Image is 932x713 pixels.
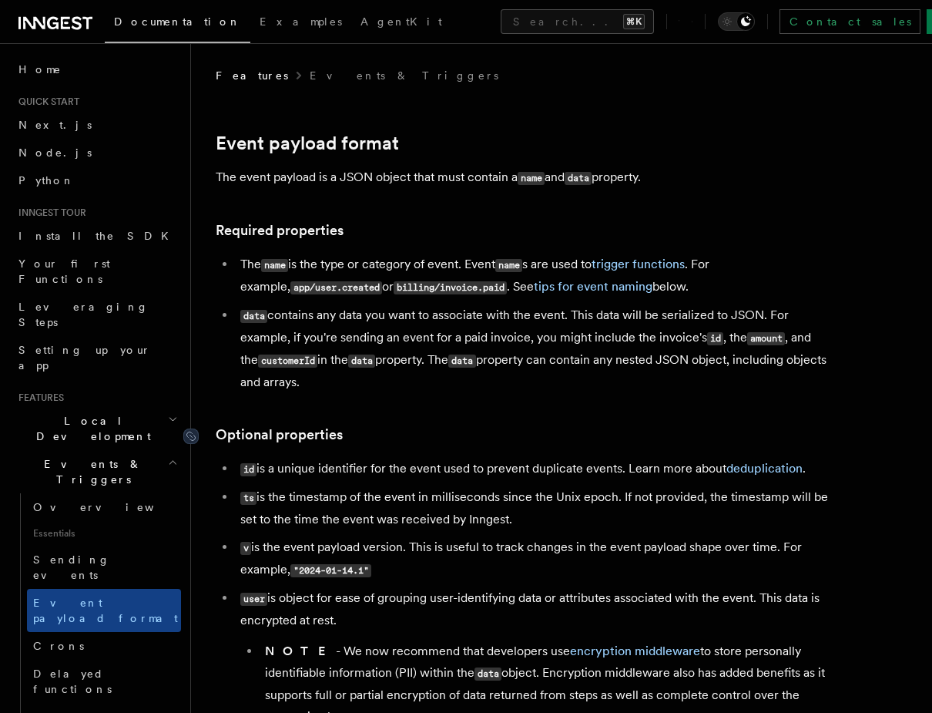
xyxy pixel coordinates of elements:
a: Documentation [105,5,250,43]
code: data [240,310,267,323]
a: Delayed functions [27,660,181,703]
span: Features [216,68,288,83]
code: ts [240,492,256,505]
a: deduplication [726,461,803,476]
a: Required properties [216,220,344,241]
a: Leveraging Steps [12,293,181,336]
span: Examples [260,15,342,28]
a: Install the SDK [12,222,181,250]
a: Examples [250,5,351,42]
code: "2024-01-14.1" [290,564,371,577]
a: trigger functions [592,257,685,271]
span: Documentation [114,15,241,28]
li: is the event payload version. This is useful to track changes in the event payload shape over tim... [236,536,832,581]
a: Setting up your app [12,336,181,379]
span: Quick start [12,96,79,108]
a: Contact sales [779,9,920,34]
a: Optional properties [216,424,343,446]
button: Toggle dark mode [718,12,755,31]
strong: NOTE [265,644,336,658]
span: Python [18,174,75,187]
span: Leveraging Steps [18,301,149,328]
a: Crons [27,632,181,660]
code: user [240,593,267,606]
span: Local Development [12,413,168,444]
code: customerId [258,355,317,368]
a: Node.js [12,139,181,166]
span: Delayed functions [33,668,112,695]
li: is a unique identifier for the event used to prevent duplicate events. Learn more about . [236,458,832,480]
span: Install the SDK [18,230,178,242]
li: is the timestamp of the event in milliseconds since the Unix epoch. If not provided, the timestam... [236,486,832,530]
span: Crons [33,640,84,652]
code: data [565,172,592,185]
a: Event payload format [27,589,181,632]
button: Search...⌘K [501,9,654,34]
code: name [495,259,522,272]
span: Event payload format [33,597,178,624]
span: Overview [33,501,192,513]
a: Home [12,55,181,83]
code: billing/invoice.paid [394,281,507,294]
code: id [707,332,723,345]
span: Sending events [33,553,110,581]
button: Local Development [12,407,181,450]
code: app/user.created [290,281,382,294]
span: Inngest tour [12,207,86,219]
span: Features [12,392,64,404]
span: Setting up your app [18,344,151,372]
a: Next.js [12,111,181,139]
a: encryption middleware [570,644,700,658]
span: Events & Triggers [12,456,168,487]
a: Overview [27,493,181,521]
a: Your first Functions [12,250,181,293]
a: Python [12,166,181,194]
span: Your first Functions [18,257,110,285]
button: Events & Triggers [12,450,181,493]
a: AgentKit [351,5,451,42]
code: amount [747,332,785,345]
a: Sending events [27,546,181,589]
code: v [240,542,251,555]
span: Node.js [18,146,92,159]
kbd: ⌘K [623,14,645,29]
span: AgentKit [360,15,442,28]
span: Home [18,62,62,77]
code: data [474,668,501,681]
code: data [348,355,375,368]
a: Event payload format [216,133,399,154]
p: The event payload is a JSON object that must contain a and property. [216,166,832,189]
code: id [240,463,256,476]
li: The is the type or category of event. Event s are used to . For example, or . See below. [236,254,832,298]
a: tips for event naming [534,279,652,294]
span: Next.js [18,119,92,131]
code: data [448,355,475,368]
code: name [261,259,288,272]
a: Events & Triggers [310,68,498,83]
li: contains any data you want to associate with the event. This data will be serialized to JSON. For... [236,304,832,393]
code: name [518,172,545,185]
span: Essentials [27,521,181,546]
